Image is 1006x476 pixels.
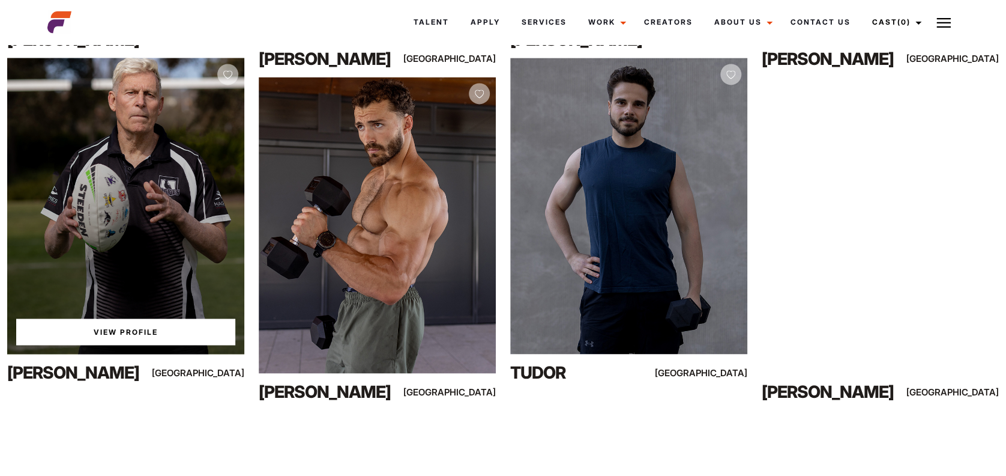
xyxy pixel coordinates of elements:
div: [GEOGRAPHIC_DATA] [173,365,245,380]
a: Work [577,6,633,38]
div: [PERSON_NAME] [259,47,401,71]
div: Tudor [510,360,652,384]
div: [PERSON_NAME] [7,360,149,384]
a: View Paul R'sProfile [16,319,235,345]
a: Services [511,6,577,38]
div: [GEOGRAPHIC_DATA] [676,365,748,380]
a: Contact Us [780,6,861,38]
img: Burger icon [936,16,951,30]
a: Talent [403,6,460,38]
a: About Us [703,6,780,38]
span: (0) [897,17,911,26]
div: [PERSON_NAME] [259,379,401,403]
div: [PERSON_NAME] [762,379,904,403]
div: [GEOGRAPHIC_DATA] [928,51,999,66]
div: [GEOGRAPHIC_DATA] [425,384,496,399]
img: cropped-aefm-brand-fav-22-square.png [47,10,71,34]
a: Cast(0) [861,6,929,38]
a: Apply [460,6,511,38]
div: [GEOGRAPHIC_DATA] [928,384,999,399]
div: [PERSON_NAME] [762,47,904,71]
a: Creators [633,6,703,38]
div: [GEOGRAPHIC_DATA] [425,51,496,66]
